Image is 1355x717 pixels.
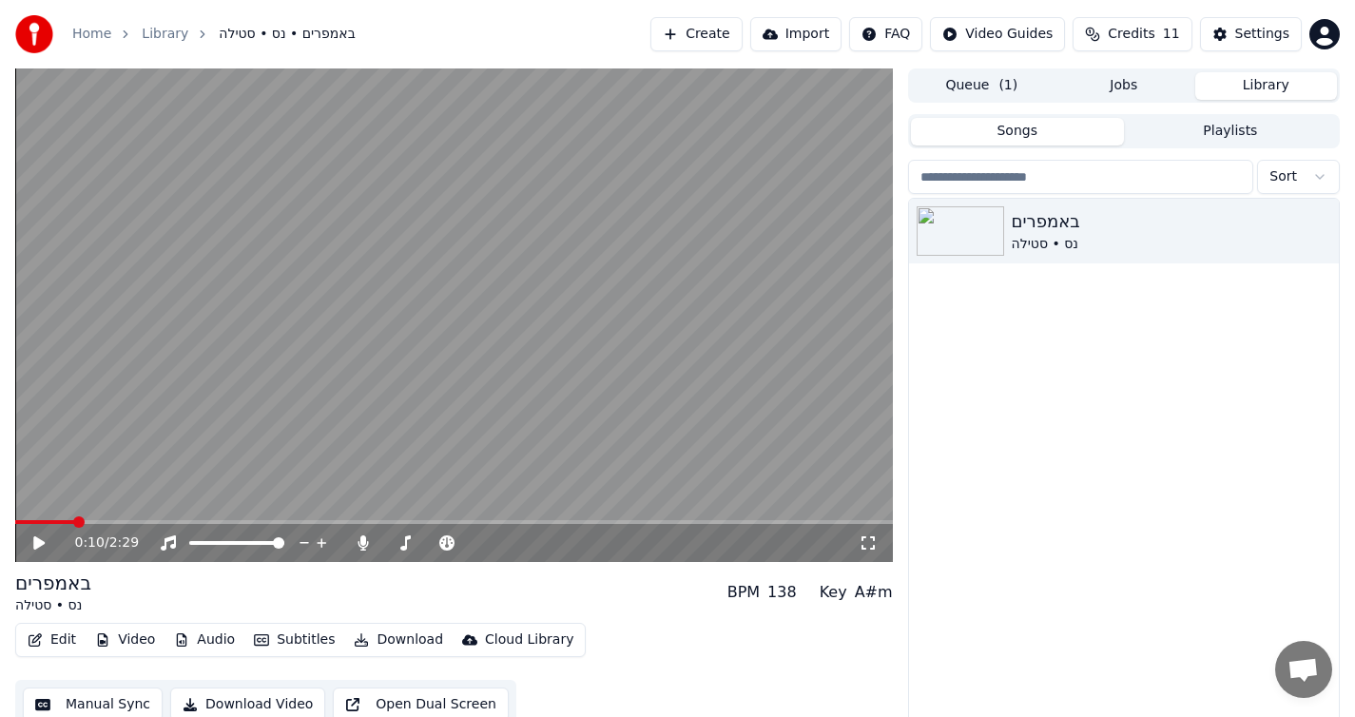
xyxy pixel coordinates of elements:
button: Create [650,17,743,51]
div: A#m [855,581,893,604]
button: Playlists [1124,118,1337,145]
a: Open chat [1275,641,1332,698]
span: 11 [1163,25,1180,44]
div: Cloud Library [485,630,573,649]
button: FAQ [849,17,922,51]
a: Library [142,25,188,44]
div: Key [820,581,847,604]
button: Credits11 [1073,17,1191,51]
button: Queue [911,72,1053,100]
button: Video Guides [930,17,1065,51]
span: Credits [1108,25,1154,44]
button: Jobs [1053,72,1194,100]
button: Video [87,627,163,653]
button: Subtitles [246,627,342,653]
span: באמפרים • נס • סטילה [219,25,355,44]
span: Sort [1269,167,1297,186]
div: נס • סטילה [15,596,91,615]
div: BPM [727,581,760,604]
button: Edit [20,627,84,653]
span: 0:10 [75,533,105,552]
img: youka [15,15,53,53]
div: באמפרים [1012,208,1331,235]
button: Settings [1200,17,1302,51]
nav: breadcrumb [72,25,356,44]
button: Audio [166,627,242,653]
div: Settings [1235,25,1289,44]
button: Library [1195,72,1337,100]
div: 138 [767,581,797,604]
a: Home [72,25,111,44]
button: Import [750,17,842,51]
div: / [75,533,121,552]
span: 2:29 [109,533,139,552]
span: ( 1 ) [998,76,1017,95]
button: Download [346,627,451,653]
button: Songs [911,118,1124,145]
div: באמפרים [15,570,91,596]
div: נס • סטילה [1012,235,1331,254]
